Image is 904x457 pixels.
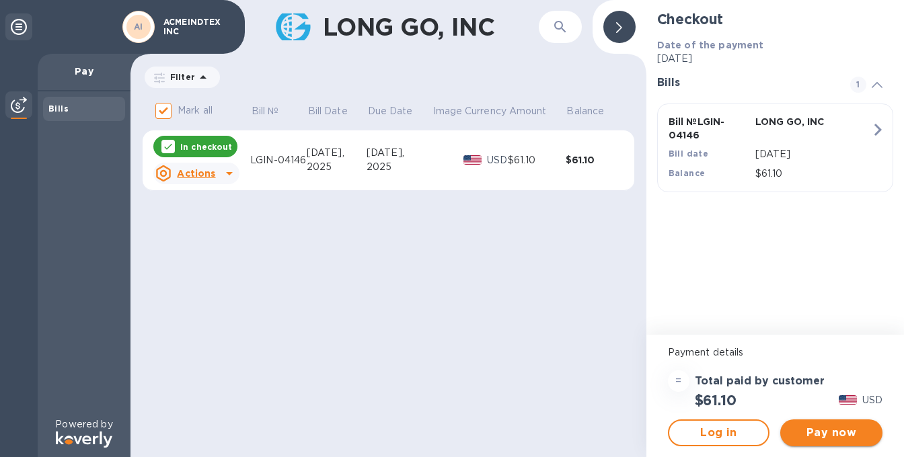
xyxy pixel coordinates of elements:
[755,167,871,181] p: $61.10
[657,103,893,192] button: Bill №LGIN-04146LONG GO, INCBill date[DATE]Balance$61.10
[180,141,232,153] p: In checkout
[307,160,367,174] div: 2025
[755,115,837,128] p: LONG GO, INC
[668,419,770,446] button: Log in
[509,104,547,118] p: Amount
[307,146,367,160] div: [DATE],
[755,147,871,161] p: [DATE]
[178,103,213,118] p: Mark all
[177,168,215,179] u: Actions
[680,425,758,441] span: Log in
[252,104,297,118] span: Bill №
[668,370,689,392] div: =
[780,419,882,446] button: Pay now
[368,104,413,118] p: Due Date
[839,395,857,405] img: USD
[367,146,432,160] div: [DATE],
[657,77,834,89] h3: Bills
[657,40,764,50] b: Date of the payment
[55,417,112,431] p: Powered by
[657,52,893,66] p: [DATE]
[668,345,882,360] p: Payment details
[134,22,143,32] b: AI
[566,104,621,118] span: Balance
[509,104,564,118] span: Amount
[323,13,520,41] h1: LONG GO, INC
[508,153,566,167] div: $61.10
[308,104,365,118] span: Bill Date
[433,104,463,118] p: Image
[252,104,279,118] p: Bill №
[791,425,872,441] span: Pay now
[250,153,307,167] div: LGIN-04146
[463,155,482,165] img: USD
[566,104,604,118] p: Balance
[862,393,882,407] p: USD
[566,153,624,167] div: $61.10
[163,17,231,36] p: ACMEINDTEX INC
[368,104,430,118] span: Due Date
[48,65,120,78] p: Pay
[465,104,506,118] p: Currency
[48,103,69,114] b: Bills
[669,168,706,178] b: Balance
[367,160,432,174] div: 2025
[695,375,825,388] h3: Total paid by customer
[850,77,866,93] span: 1
[657,11,893,28] h2: Checkout
[669,149,709,159] b: Bill date
[56,431,112,448] img: Logo
[669,115,750,142] p: Bill № LGIN-04146
[695,392,737,409] h2: $61.10
[165,71,195,83] p: Filter
[308,104,348,118] p: Bill Date
[487,153,508,167] p: USD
